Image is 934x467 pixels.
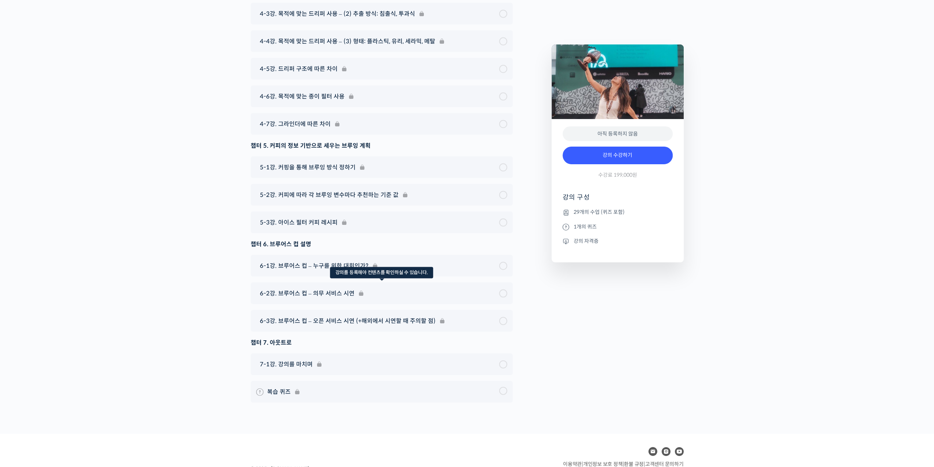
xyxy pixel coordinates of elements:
[563,193,673,208] h4: 강의 구성
[598,172,637,179] span: 수강료 199,000원
[23,244,28,250] span: 홈
[2,233,48,251] a: 홈
[95,233,141,251] a: 설정
[563,208,673,217] li: 29개의 수업 (퀴즈 포함)
[251,338,513,348] div: 챕터 7. 아웃트로
[563,237,673,245] li: 강의 자격증
[563,147,673,164] a: 강의 수강하기
[113,244,122,250] span: 설정
[67,244,76,250] span: 대화
[563,222,673,231] li: 1개의 퀴즈
[563,126,673,141] div: 아직 등록하지 않음
[251,141,513,151] div: 챕터 5. 커피의 정보 기반으로 세우는 브루잉 계획
[48,233,95,251] a: 대화
[251,239,513,249] div: 챕터 6. 브루어스 컵 설명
